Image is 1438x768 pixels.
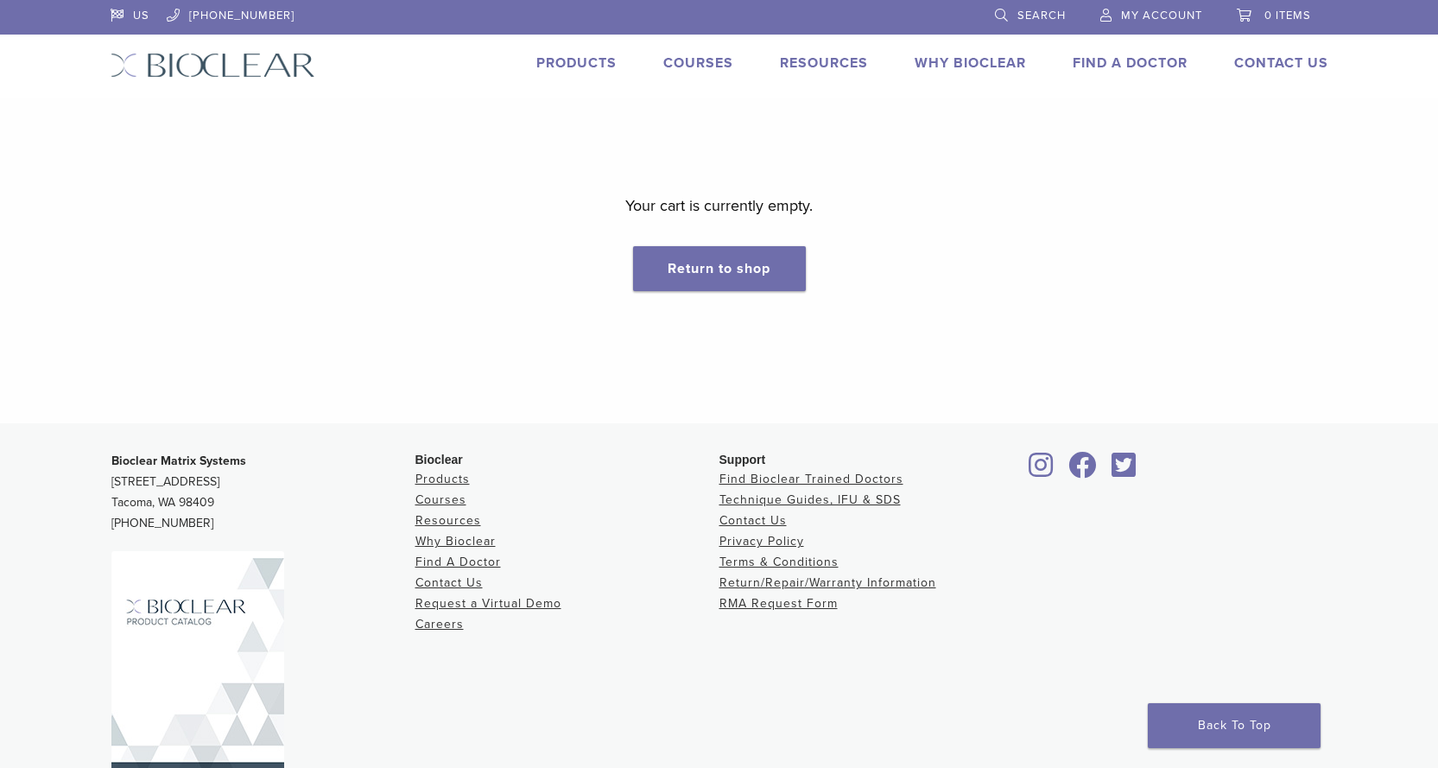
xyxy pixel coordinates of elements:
[415,555,501,569] a: Find A Doctor
[111,454,246,468] strong: Bioclear Matrix Systems
[633,246,806,291] a: Return to shop
[415,453,463,467] span: Bioclear
[719,596,838,611] a: RMA Request Form
[1063,462,1103,479] a: Bioclear
[111,53,315,78] img: Bioclear
[1023,462,1060,479] a: Bioclear
[415,534,496,549] a: Why Bioclear
[719,513,787,528] a: Contact Us
[1148,703,1321,748] a: Back To Top
[719,575,936,590] a: Return/Repair/Warranty Information
[1264,9,1311,22] span: 0 items
[719,492,901,507] a: Technique Guides, IFU & SDS
[415,513,481,528] a: Resources
[780,54,868,72] a: Resources
[415,492,466,507] a: Courses
[536,54,617,72] a: Products
[719,453,766,467] span: Support
[1106,462,1143,479] a: Bioclear
[625,193,813,219] p: Your cart is currently empty.
[1073,54,1188,72] a: Find A Doctor
[663,54,733,72] a: Courses
[1017,9,1066,22] span: Search
[415,596,561,611] a: Request a Virtual Demo
[1121,9,1202,22] span: My Account
[415,575,483,590] a: Contact Us
[415,617,464,632] a: Careers
[415,472,470,486] a: Products
[111,451,415,534] p: [STREET_ADDRESS] Tacoma, WA 98409 [PHONE_NUMBER]
[719,555,839,569] a: Terms & Conditions
[719,472,903,486] a: Find Bioclear Trained Doctors
[915,54,1026,72] a: Why Bioclear
[719,534,804,549] a: Privacy Policy
[1234,54,1328,72] a: Contact Us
